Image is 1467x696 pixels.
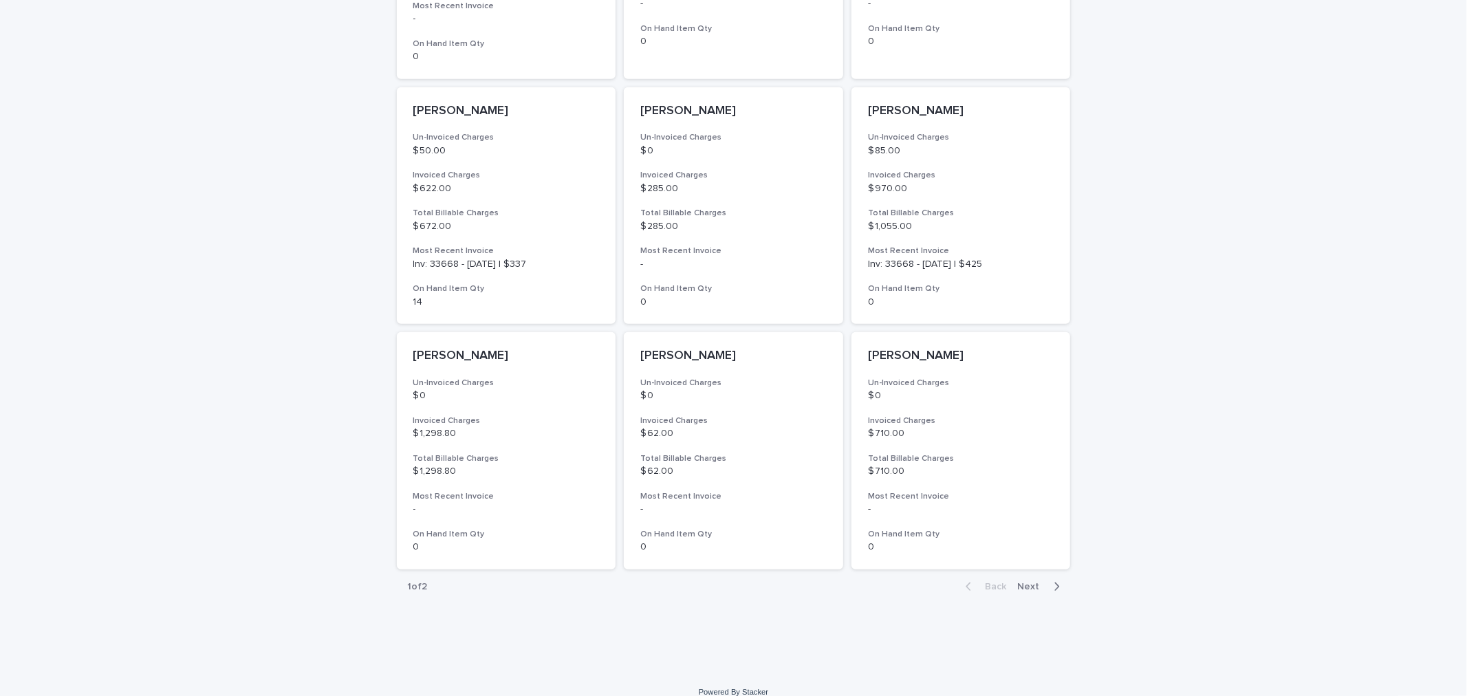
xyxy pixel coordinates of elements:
[868,503,1054,515] p: -
[868,390,1054,402] p: $ 0
[868,170,1054,181] h3: Invoiced Charges
[413,1,600,12] h3: Most Recent Invoice
[640,529,827,540] h3: On Hand Item Qty
[640,23,827,34] h3: On Hand Item Qty
[868,259,1054,270] p: Inv: 33668 - [DATE] | $425
[1012,580,1071,593] button: Next
[640,453,827,464] h3: Total Billable Charges
[640,541,827,553] p: 0
[413,503,600,515] p: -
[413,415,600,426] h3: Invoiced Charges
[868,208,1054,219] h3: Total Billable Charges
[413,541,600,553] p: 0
[868,491,1054,502] h3: Most Recent Invoice
[868,132,1054,143] h3: Un-Invoiced Charges
[413,208,600,219] h3: Total Billable Charges
[977,582,1007,591] span: Back
[413,132,600,143] h3: Un-Invoiced Charges
[413,390,600,402] p: $ 0
[868,183,1054,195] p: $ 970.00
[413,378,600,389] h3: Un-Invoiced Charges
[868,221,1054,232] p: $ 1,055.00
[413,170,600,181] h3: Invoiced Charges
[699,688,768,696] a: Powered By Stacker
[640,132,827,143] h3: Un-Invoiced Charges
[868,415,1054,426] h3: Invoiced Charges
[640,36,827,47] p: 0
[413,296,600,308] p: 14
[640,296,827,308] p: 0
[640,415,827,426] h3: Invoiced Charges
[955,580,1012,593] button: Back
[413,221,600,232] p: $ 672.00
[640,183,827,195] p: $ 285.00
[397,570,439,604] p: 1 of 2
[868,36,1054,47] p: 0
[868,466,1054,477] p: $ 710.00
[640,145,827,157] p: $ 0
[640,503,827,515] p: -
[868,296,1054,308] p: 0
[413,428,600,439] p: $ 1,298.80
[413,259,600,270] p: Inv: 33668 - [DATE] | $337
[640,170,827,181] h3: Invoiced Charges
[868,378,1054,389] h3: Un-Invoiced Charges
[413,283,600,294] h3: On Hand Item Qty
[640,246,827,257] h3: Most Recent Invoice
[397,87,616,325] a: [PERSON_NAME]Un-Invoiced Charges$ 50.00Invoiced Charges$ 622.00Total Billable Charges$ 672.00Most...
[640,208,827,219] h3: Total Billable Charges
[413,13,600,25] p: -
[640,390,827,402] p: $ 0
[868,145,1054,157] p: $ 85.00
[851,87,1071,325] a: [PERSON_NAME]Un-Invoiced Charges$ 85.00Invoiced Charges$ 970.00Total Billable Charges$ 1,055.00Mo...
[413,491,600,502] h3: Most Recent Invoice
[851,332,1071,569] a: [PERSON_NAME]Un-Invoiced Charges$ 0Invoiced Charges$ 710.00Total Billable Charges$ 710.00Most Rec...
[868,541,1054,553] p: 0
[624,87,843,325] a: [PERSON_NAME]Un-Invoiced Charges$ 0Invoiced Charges$ 285.00Total Billable Charges$ 285.00Most Rec...
[1018,582,1048,591] span: Next
[640,349,827,364] p: [PERSON_NAME]
[868,283,1054,294] h3: On Hand Item Qty
[413,453,600,464] h3: Total Billable Charges
[624,332,843,569] a: [PERSON_NAME]Un-Invoiced Charges$ 0Invoiced Charges$ 62.00Total Billable Charges$ 62.00Most Recen...
[413,145,600,157] p: $ 50.00
[413,51,600,63] p: 0
[640,466,827,477] p: $ 62.00
[868,529,1054,540] h3: On Hand Item Qty
[868,104,1054,119] p: [PERSON_NAME]
[413,466,600,477] p: $ 1,298.80
[868,349,1054,364] p: [PERSON_NAME]
[868,428,1054,439] p: $ 710.00
[413,246,600,257] h3: Most Recent Invoice
[868,453,1054,464] h3: Total Billable Charges
[640,378,827,389] h3: Un-Invoiced Charges
[640,283,827,294] h3: On Hand Item Qty
[640,221,827,232] p: $ 285.00
[397,332,616,569] a: [PERSON_NAME]Un-Invoiced Charges$ 0Invoiced Charges$ 1,298.80Total Billable Charges$ 1,298.80Most...
[413,529,600,540] h3: On Hand Item Qty
[640,428,827,439] p: $ 62.00
[640,491,827,502] h3: Most Recent Invoice
[868,23,1054,34] h3: On Hand Item Qty
[413,349,600,364] p: [PERSON_NAME]
[413,104,600,119] p: [PERSON_NAME]
[640,104,827,119] p: [PERSON_NAME]
[640,259,827,270] p: -
[413,39,600,50] h3: On Hand Item Qty
[413,183,600,195] p: $ 622.00
[868,246,1054,257] h3: Most Recent Invoice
